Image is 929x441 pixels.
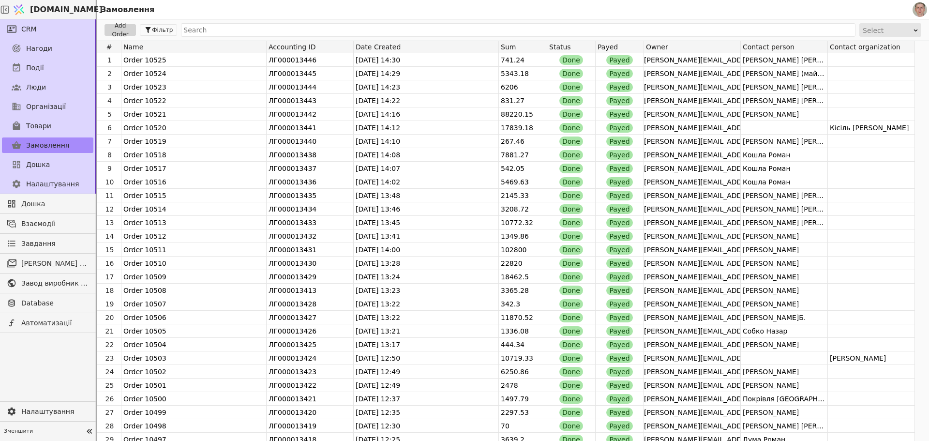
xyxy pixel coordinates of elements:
[501,175,547,188] div: 5469.63
[354,148,498,162] div: [DATE] 14:08
[123,406,266,419] div: Order 10499
[98,67,121,80] div: 2
[269,311,353,324] div: ЛГ000013427
[123,284,266,297] div: Order 10508
[559,96,583,106] div: Done
[741,80,827,94] div: [PERSON_NAME] [PERSON_NAME]
[354,365,498,379] div: [DATE] 12:49
[741,135,827,148] div: [PERSON_NAME] [PERSON_NAME]
[123,257,266,270] div: Order 10510
[559,204,583,214] div: Done
[269,284,353,297] div: ЛГ000013413
[644,297,740,310] div: [PERSON_NAME][EMAIL_ADDRESS][DOMAIN_NAME]
[644,175,740,188] div: [PERSON_NAME][EMAIL_ADDRESS][DOMAIN_NAME]
[21,199,89,209] span: Дошка
[501,80,547,93] div: 6206
[98,53,121,67] div: 1
[123,229,266,243] div: Order 10512
[123,67,266,80] div: Order 10524
[559,150,583,160] div: Done
[741,243,827,257] div: [PERSON_NAME]
[501,107,547,121] div: 88220.15
[98,121,121,135] div: 6
[98,80,121,94] div: 3
[559,69,583,78] div: Done
[606,408,632,417] div: Payed
[30,4,103,15] span: [DOMAIN_NAME]
[501,392,547,405] div: 1497.79
[98,419,121,433] div: 28
[98,324,121,338] div: 21
[21,259,89,269] span: [PERSON_NAME] розсилки
[501,229,547,243] div: 1349.86
[644,311,740,324] div: [PERSON_NAME][EMAIL_ADDRESS][DOMAIN_NAME]
[98,229,121,243] div: 14
[559,177,583,187] div: Done
[21,24,37,34] span: CRM
[123,324,266,337] div: Order 10505
[644,135,740,148] div: [PERSON_NAME][EMAIL_ADDRESS][DOMAIN_NAME]
[743,43,794,51] span: Contact person
[741,107,827,121] div: [PERSON_NAME]
[559,353,583,363] div: Done
[123,270,266,283] div: Order 10509
[98,338,121,351] div: 22
[26,140,69,151] span: Замовлення
[98,379,121,392] div: 25
[98,406,121,419] div: 27
[644,324,740,337] div: [PERSON_NAME][EMAIL_ADDRESS][DOMAIN_NAME]
[2,236,93,251] a: Завдання
[269,80,353,93] div: ЛГ000013444
[98,351,121,365] div: 23
[559,109,583,119] div: Done
[123,297,266,310] div: Order 10507
[501,351,547,365] div: 10719.33
[741,94,827,107] div: [PERSON_NAME] [PERSON_NAME]
[354,270,498,284] div: [DATE] 13:24
[354,392,498,406] div: [DATE] 12:37
[501,243,547,256] div: 102800
[644,229,740,243] div: [PERSON_NAME][EMAIL_ADDRESS][DOMAIN_NAME]
[181,23,855,37] input: Search
[644,94,740,107] div: [PERSON_NAME][EMAIL_ADDRESS][DOMAIN_NAME]
[269,43,316,51] span: Accounting ID
[606,326,632,336] div: Payed
[606,204,632,214] div: Payed
[269,53,353,66] div: ЛГ000013446
[741,406,827,419] div: [PERSON_NAME]
[123,80,266,93] div: Order 10523
[644,80,740,93] div: [PERSON_NAME][EMAIL_ADDRESS][DOMAIN_NAME]
[828,351,914,365] div: [PERSON_NAME]
[21,219,89,229] span: Взаємодії
[98,189,121,202] div: 11
[97,4,154,15] h2: Замовлення
[123,338,266,351] div: Order 10504
[269,379,353,392] div: ЛГ000013422
[606,191,632,200] div: Payed
[501,324,547,337] div: 1336.08
[26,44,52,54] span: Нагоди
[501,121,547,134] div: 17839.18
[123,351,266,365] div: Order 10503
[269,406,353,419] div: ЛГ000013420
[123,365,266,378] div: Order 10502
[646,43,668,51] span: Owner
[123,243,266,256] div: Order 10511
[21,239,56,249] span: Завдання
[741,53,827,67] div: [PERSON_NAME] [PERSON_NAME]
[354,107,498,121] div: [DATE] 14:16
[606,245,632,255] div: Payed
[354,338,498,351] div: [DATE] 13:17
[123,175,266,188] div: Order 10516
[2,196,93,212] a: Дошка
[741,270,827,284] div: [PERSON_NAME]
[606,380,632,390] div: Payed
[501,257,547,270] div: 22820
[269,67,353,80] div: ЛГ000013445
[559,123,583,133] div: Done
[123,202,266,215] div: Order 10514
[741,324,827,338] div: Собко Назар
[644,162,740,175] div: [PERSON_NAME][EMAIL_ADDRESS][DOMAIN_NAME]
[269,229,353,243] div: ЛГ000013432
[98,270,121,284] div: 17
